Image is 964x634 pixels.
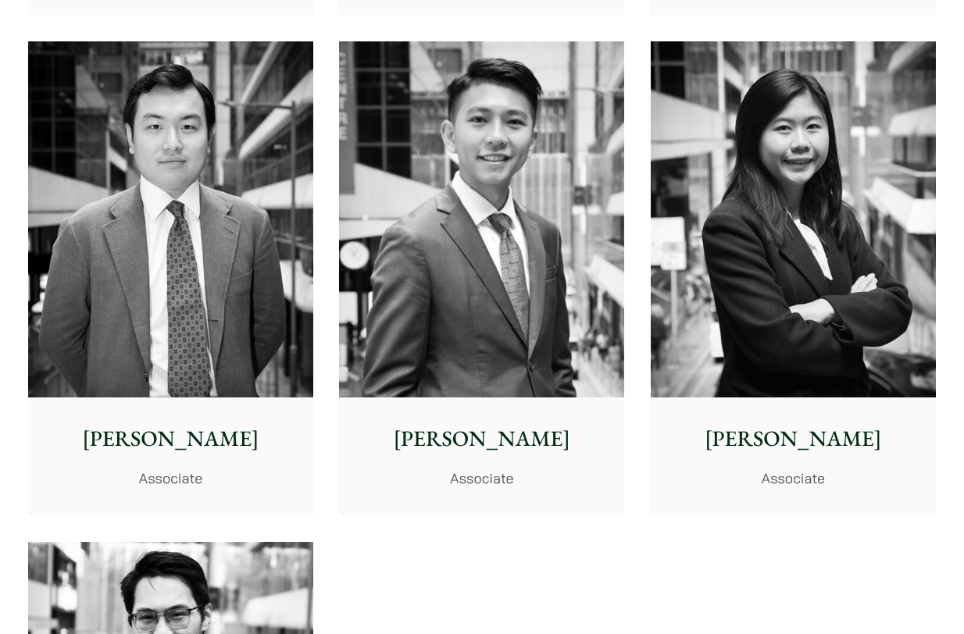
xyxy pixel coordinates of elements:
p: Associate [352,468,612,489]
p: Associate [41,468,301,489]
p: [PERSON_NAME] [41,422,301,455]
p: Associate [663,468,923,489]
p: [PERSON_NAME] [352,422,612,455]
p: [PERSON_NAME] [663,422,923,455]
a: [PERSON_NAME] Associate [651,41,936,515]
a: [PERSON_NAME] Associate [339,41,624,515]
a: [PERSON_NAME] Associate [28,41,313,515]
